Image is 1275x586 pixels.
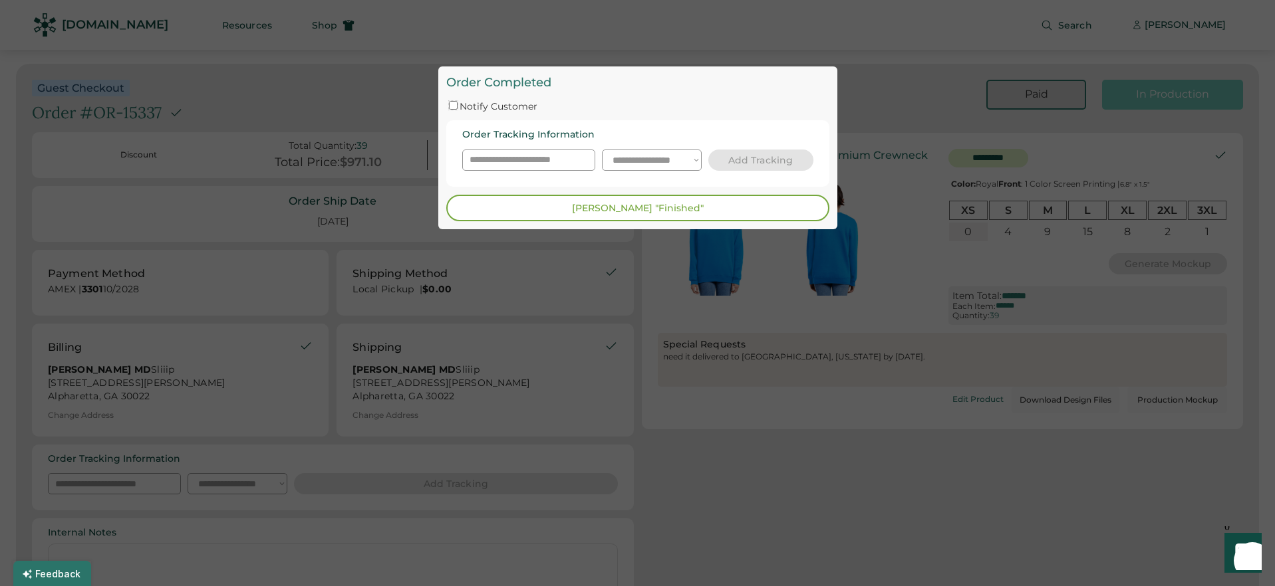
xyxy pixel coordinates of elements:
[446,195,829,221] button: [PERSON_NAME] "Finished"
[1212,526,1269,583] iframe: Front Chat
[460,100,537,112] label: Notify Customer
[446,74,829,91] div: Order Completed
[708,149,813,171] button: Add Tracking
[462,128,595,142] div: Order Tracking Information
